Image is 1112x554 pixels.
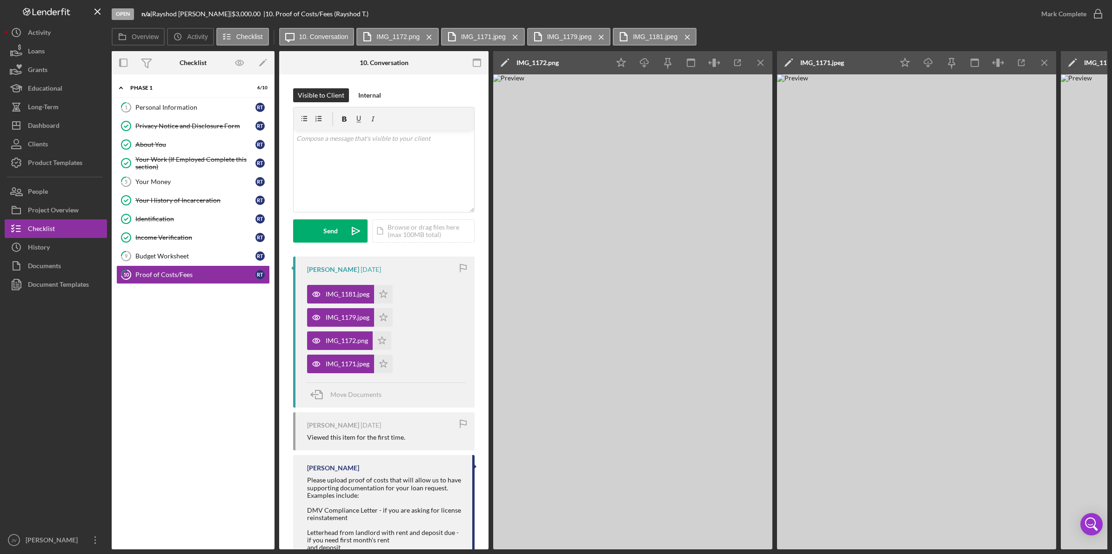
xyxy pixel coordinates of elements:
div: Checklist [180,59,207,66]
a: Project Overview [5,201,107,219]
button: Checklist [5,219,107,238]
button: IMG_1181.jpeg [307,285,393,303]
div: R T [255,251,265,261]
div: Income Verification [135,234,255,241]
button: IMG_1172.png [356,28,439,46]
div: Proof of Costs/Fees [135,271,255,278]
div: Educational [28,79,62,100]
button: Dashboard [5,116,107,135]
div: Send [323,219,338,243]
div: About You [135,141,255,148]
div: Open [112,8,134,20]
div: Mark Complete [1041,5,1086,23]
div: People [28,182,48,203]
a: Your History of IncarcerationRT [116,191,270,210]
div: Product Templates [28,153,82,174]
button: Activity [167,28,214,46]
span: Move Documents [330,390,382,398]
div: R T [255,140,265,149]
div: Dashboard [28,116,60,137]
button: JV[PERSON_NAME] [5,531,107,549]
div: | [141,10,152,18]
div: Your Work (If Employed Complete this section) [135,156,255,171]
button: Clients [5,135,107,153]
div: 6 / 10 [251,85,268,91]
div: Open Intercom Messenger [1080,513,1103,535]
div: | 10. Proof of Costs/Fees (Rayshod T.) [263,10,368,18]
div: IMG_1181.jpeg [326,290,369,298]
div: Viewed this item for the first time. [307,434,405,441]
b: n/a [141,10,150,18]
button: Mark Complete [1032,5,1107,23]
button: Loans [5,42,107,60]
div: IMG_1172.png [326,337,368,344]
tspan: 5 [125,178,127,185]
div: History [28,238,50,259]
button: IMG_1172.png [307,331,391,350]
label: IMG_1171.jpeg [461,33,506,40]
a: About YouRT [116,135,270,154]
div: R T [255,103,265,112]
button: 10. Conversation [279,28,355,46]
button: IMG_1179.jpeg [307,308,393,327]
div: Clients [28,135,48,156]
button: IMG_1179.jpeg [527,28,611,46]
button: History [5,238,107,257]
div: IMG_1179.jpeg [326,314,369,321]
div: Phase 1 [130,85,244,91]
div: Rayshod [PERSON_NAME] | [152,10,232,18]
a: IdentificationRT [116,210,270,228]
div: R T [255,177,265,186]
a: Privacy Notice and Disclosure FormRT [116,117,270,135]
div: 10. Conversation [360,59,409,66]
tspan: 9 [125,253,128,259]
img: Preview [493,74,772,549]
button: IMG_1181.jpeg [613,28,697,46]
button: Product Templates [5,153,107,172]
label: IMG_1172.png [376,33,420,40]
a: 9Budget WorksheetRT [116,247,270,265]
tspan: 10 [123,271,129,277]
div: R T [255,121,265,131]
div: [PERSON_NAME] [307,464,359,472]
div: [PERSON_NAME] [307,266,359,273]
div: IMG_1171.jpeg [800,59,844,66]
a: 1Personal InformationRT [116,98,270,117]
div: Your Money [135,178,255,185]
button: IMG_1171.jpeg [307,355,393,373]
label: IMG_1179.jpeg [547,33,592,40]
div: Grants [28,60,47,81]
label: Overview [132,33,159,40]
label: Checklist [236,33,263,40]
div: [PERSON_NAME] [23,531,84,552]
button: Send [293,219,368,243]
label: IMG_1181.jpeg [633,33,677,40]
button: Educational [5,79,107,98]
div: Activity [28,23,51,44]
div: IMG_1172.png [516,59,559,66]
time: 2025-07-31 10:08 [361,422,381,429]
button: Grants [5,60,107,79]
div: R T [255,270,265,279]
button: Overview [112,28,165,46]
button: Internal [354,88,386,102]
button: Visible to Client [293,88,349,102]
img: Preview [777,74,1056,549]
a: 10Proof of Costs/FeesRT [116,265,270,284]
button: Activity [5,23,107,42]
div: R T [255,233,265,242]
a: Income VerificationRT [116,228,270,247]
div: Loans [28,42,45,63]
button: Long-Term [5,98,107,116]
a: Document Templates [5,275,107,294]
